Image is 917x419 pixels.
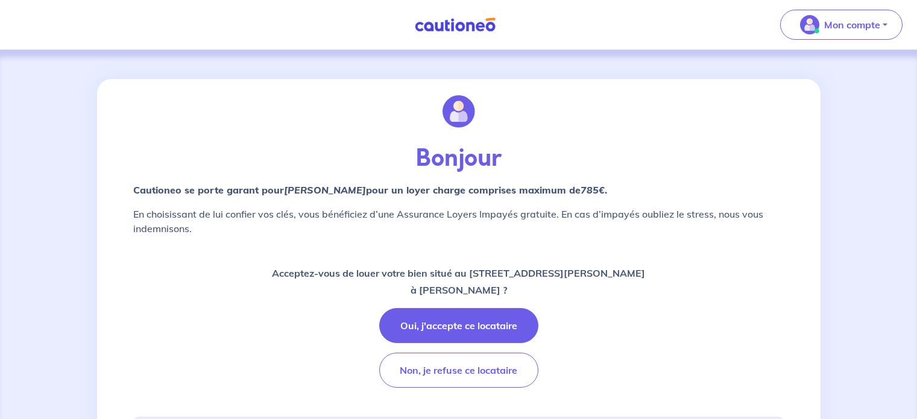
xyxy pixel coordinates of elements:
[133,184,607,196] strong: Cautioneo se porte garant pour pour un loyer charge comprises maximum de .
[379,308,538,343] button: Oui, j'accepte ce locataire
[800,15,819,34] img: illu_account_valid_menu.svg
[133,144,784,173] p: Bonjour
[824,17,880,32] p: Mon compte
[379,353,538,388] button: Non, je refuse ce locataire
[133,207,784,236] p: En choisissant de lui confier vos clés, vous bénéficiez d’une Assurance Loyers Impayés gratuite. ...
[272,265,645,298] p: Acceptez-vous de louer votre bien situé au [STREET_ADDRESS][PERSON_NAME] à [PERSON_NAME] ?
[581,184,605,196] em: 785€
[284,184,366,196] em: [PERSON_NAME]
[410,17,500,33] img: Cautioneo
[780,10,903,40] button: illu_account_valid_menu.svgMon compte
[443,95,475,128] img: illu_account.svg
